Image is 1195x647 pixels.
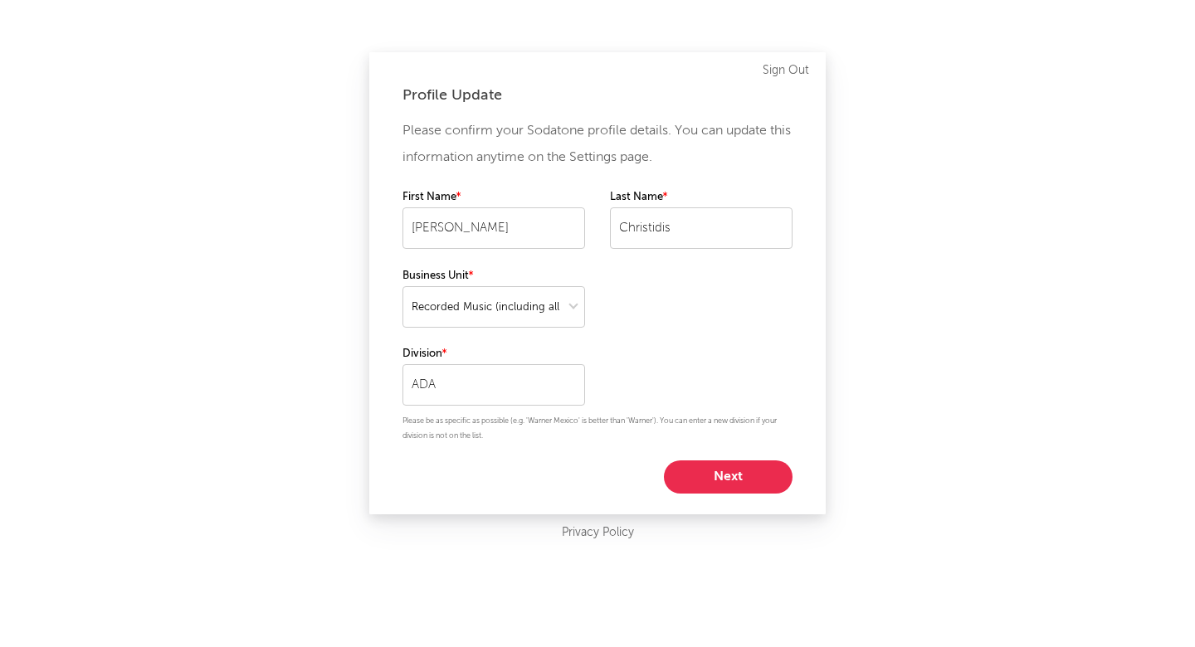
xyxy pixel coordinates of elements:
label: First Name [402,187,585,207]
label: Last Name [610,187,793,207]
button: Next [664,460,793,494]
label: Business Unit [402,266,585,286]
label: Division [402,344,585,364]
p: Please confirm your Sodatone profile details. You can update this information anytime on the Sett... [402,118,793,171]
div: Profile Update [402,85,793,105]
p: Please be as specific as possible (e.g. 'Warner Mexico' is better than 'Warner'). You can enter a... [402,414,793,444]
input: Your division [402,364,585,406]
a: Privacy Policy [562,523,634,543]
a: Sign Out [763,61,809,80]
input: Your last name [610,207,793,249]
input: Your first name [402,207,585,249]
